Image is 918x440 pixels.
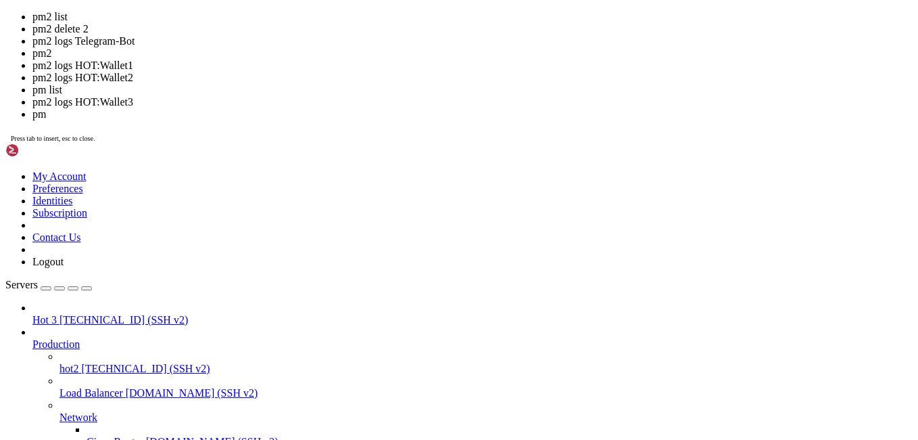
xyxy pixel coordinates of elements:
x-row: Swap usage: 0% [5,132,742,144]
li: pm [32,108,913,120]
x-row: * Management: [URL][DOMAIN_NAME] [5,40,742,51]
x-row: Memory usage: 9% IPv4 address for enp39s0: [TECHNICAL_ID] [5,120,742,132]
x-row: : $ pm [5,339,742,351]
x-row: 9 additional security updates can be applied with ESM Apps. [5,270,742,282]
span: Load Balancer [59,387,123,399]
a: hot2 [TECHNICAL_ID] (SSH v2) [59,363,913,375]
li: pm2 logs HOT:Wallet1 [32,60,913,72]
a: Hot 3 [TECHNICAL_ID] (SSH v2) [32,314,913,326]
span: Network [59,412,97,423]
span: Hot 3 [32,314,57,326]
x-row: [URL][DOMAIN_NAME] [5,190,742,201]
x-row: Usage of /: 67.5% of 7.57GB Users logged in: 0 [5,109,742,120]
li: pm2 logs Telegram-Bot [32,35,913,47]
a: Network [59,412,913,424]
a: Logout [32,256,64,267]
li: pm2 list [32,11,913,23]
x-row: Expanded Security Maintenance for Applications is not enabled. [5,213,742,224]
li: pm2 logs HOT:Wallet3 [32,96,913,108]
x-row: * Ubuntu Pro delivers the most comprehensive open source security and [5,155,742,167]
x-row: Learn more about enabling ESM Apps service at [URL][DOMAIN_NAME] [5,282,742,293]
a: Identities [32,195,73,206]
span: [TECHNICAL_ID] (SSH v2) [59,314,188,326]
x-row: Last login: [DATE] from [TECHNICAL_ID] [5,328,742,339]
span: [TECHNICAL_ID] (SSH v2) [81,363,210,374]
a: My Account [32,171,87,182]
span: Servers [5,279,38,290]
a: Subscription [32,207,87,219]
a: Production [32,338,913,351]
x-row: * Documentation: [URL][DOMAIN_NAME] [5,28,742,40]
li: pm2 delete 2 [32,23,913,35]
img: Shellngn [5,144,83,157]
a: Load Balancer [DOMAIN_NAME] (SSH v2) [59,387,913,399]
span: Production [32,338,80,350]
span: [DOMAIN_NAME] (SSH v2) [126,387,258,399]
span: ~ [130,339,135,350]
div: (28, 29) [165,339,170,351]
a: Servers [5,279,92,290]
li: Hot 3 [TECHNICAL_ID] (SSH v2) [32,302,913,326]
x-row: Welcome to Ubuntu 22.04.5 LTS (GNU/Linux 6.8.0-1029-aws x86_64) [5,5,742,17]
x-row: System information as of [DATE] [5,74,742,86]
li: Load Balancer [DOMAIN_NAME] (SSH v2) [59,375,913,399]
x-row: To see these additional updates run: apt list --upgradable [5,247,742,259]
a: Contact Us [32,232,81,243]
li: pm list [32,84,913,96]
span: hot2 [59,363,78,374]
x-row: 3 updates can be applied immediately. [5,236,742,247]
li: pm2 logs HOT:Wallet2 [32,72,913,84]
x-row: * Support: [URL][DOMAIN_NAME] [5,51,742,63]
span: ubuntu@ip-172-31-23-89 [5,339,124,350]
li: hot2 [TECHNICAL_ID] (SSH v2) [59,351,913,375]
x-row: System load: 0.03 Processes: 147 [5,97,742,109]
a: Preferences [32,183,83,194]
x-row: *** System restart required *** [5,316,742,328]
li: pm2 [32,47,913,60]
x-row: compliance features. [5,167,742,178]
span: Press tab to insert, esc to close. [11,135,95,142]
